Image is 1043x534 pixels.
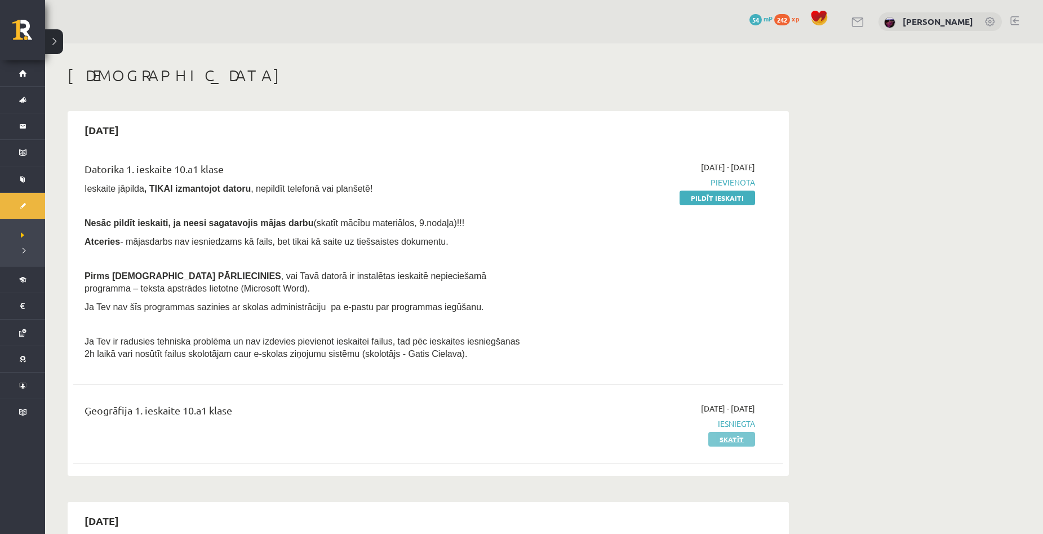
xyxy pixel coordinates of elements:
a: 242 xp [774,14,805,23]
span: Pirms [DEMOGRAPHIC_DATA] PĀRLIECINIES [85,271,281,281]
span: [DATE] - [DATE] [701,161,755,173]
span: Nesāc pildīt ieskaiti, ja neesi sagatavojis mājas darbu [85,218,313,228]
h2: [DATE] [73,117,130,143]
a: [PERSON_NAME] [903,16,973,27]
a: Rīgas 1. Tālmācības vidusskola [12,20,45,48]
span: Ieskaite jāpilda , nepildīt telefonā vai planšetē! [85,184,372,193]
span: mP [764,14,773,23]
b: Atceries [85,237,120,246]
b: , TIKAI izmantojot datoru [144,184,251,193]
div: Datorika 1. ieskaite 10.a1 klase [85,161,526,182]
span: Ja Tev ir radusies tehniska problēma un nav izdevies pievienot ieskaitei failus, tad pēc ieskaite... [85,337,520,359]
span: - mājasdarbs nav iesniedzams kā fails, bet tikai kā saite uz tiešsaistes dokumentu. [85,237,449,246]
a: Pildīt ieskaiti [680,191,755,205]
span: 54 [749,14,762,25]
h2: [DATE] [73,507,130,534]
span: Ja Tev nav šīs programmas sazinies ar skolas administrāciju pa e-pastu par programmas iegūšanu. [85,302,483,312]
span: , vai Tavā datorā ir instalētas ieskaitē nepieciešamā programma – teksta apstrādes lietotne (Micr... [85,271,486,293]
span: xp [792,14,799,23]
span: Iesniegta [543,418,755,430]
span: 242 [774,14,790,25]
span: (skatīt mācību materiālos, 9.nodaļa)!!! [313,218,464,228]
a: Skatīt [708,432,755,447]
h1: [DEMOGRAPHIC_DATA] [68,66,789,85]
span: Pievienota [543,176,755,188]
span: [DATE] - [DATE] [701,403,755,414]
img: Aivars Brālis [884,17,895,28]
div: Ģeogrāfija 1. ieskaite 10.a1 klase [85,403,526,423]
a: 54 mP [749,14,773,23]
